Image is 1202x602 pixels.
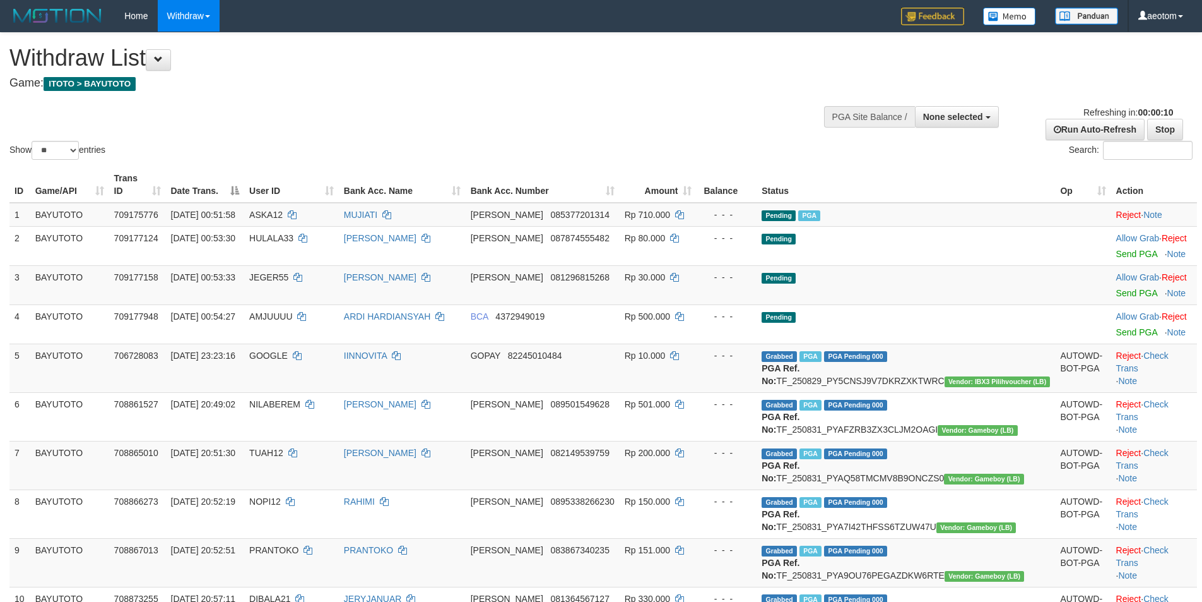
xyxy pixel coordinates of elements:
img: Feedback.jpg [901,8,964,25]
span: PRANTOKO [249,545,298,555]
span: 709175776 [114,210,158,220]
div: - - - [702,544,751,557]
a: Note [1143,210,1162,220]
a: [PERSON_NAME] [344,272,416,282]
select: Showentries [32,141,79,160]
span: NOPI12 [249,497,281,507]
td: 4 [9,304,30,344]
th: Amount: activate to sort column ascending [620,167,697,203]
span: Rp 200.000 [625,448,670,458]
span: [PERSON_NAME] [471,545,543,555]
b: PGA Ref. No: [762,509,799,532]
a: IINNOVITA [344,351,387,361]
span: 709177948 [114,311,158,322]
td: TF_250831_PYA9OU76PEGAZDKW6RTE [757,538,1055,587]
td: · · [1111,490,1197,538]
a: Reject [1116,448,1141,458]
span: GOPAY [471,351,500,361]
td: 7 [9,441,30,490]
th: ID [9,167,30,203]
div: - - - [702,232,751,244]
span: Marked by aeojona [799,497,822,508]
a: Allow Grab [1116,233,1159,243]
span: [PERSON_NAME] [471,448,543,458]
a: Note [1118,522,1137,532]
a: Reject [1116,545,1141,555]
span: Rp 710.000 [625,210,670,220]
th: Bank Acc. Name: activate to sort column ascending [339,167,466,203]
span: Grabbed [762,546,797,557]
th: Bank Acc. Number: activate to sort column ascending [466,167,620,203]
td: AUTOWD-BOT-PGA [1055,538,1111,587]
span: 708866273 [114,497,158,507]
strong: 00:00:10 [1138,107,1173,117]
b: PGA Ref. No: [762,461,799,483]
b: PGA Ref. No: [762,412,799,435]
td: · [1111,304,1197,344]
div: - - - [702,398,751,411]
span: Grabbed [762,351,797,362]
a: PRANTOKO [344,545,393,555]
label: Search: [1069,141,1193,160]
a: Reject [1162,233,1187,243]
a: Check Trans [1116,545,1169,568]
span: PGA Pending [824,400,887,411]
a: MUJIATI [344,210,377,220]
td: BAYUTOTO [30,344,109,392]
td: · [1111,203,1197,227]
h4: Game: [9,77,789,90]
th: Trans ID: activate to sort column ascending [109,167,166,203]
a: Allow Grab [1116,311,1159,322]
span: Grabbed [762,448,797,459]
span: Copy 0895338266230 to clipboard [550,497,614,507]
a: Note [1118,376,1137,386]
span: PGA Pending [824,351,887,362]
span: Rp 500.000 [625,311,670,322]
span: ITOTO > BAYUTOTO [44,77,136,91]
div: - - - [702,447,751,459]
td: TF_250831_PYAFZRB3ZX3CLJM2OAGI [757,392,1055,441]
span: Grabbed [762,400,797,411]
td: TF_250829_PY5CNSJ9V7DKRZXKTWRC [757,344,1055,392]
img: panduan.png [1055,8,1118,25]
span: GOOGLE [249,351,288,361]
td: 1 [9,203,30,227]
th: Date Trans.: activate to sort column descending [166,167,245,203]
td: 2 [9,226,30,265]
td: · [1111,265,1197,304]
span: Pending [762,312,796,323]
span: [PERSON_NAME] [471,497,543,507]
div: - - - [702,271,751,284]
a: [PERSON_NAME] [344,399,416,409]
a: ARDI HARDIANSYAH [344,311,430,322]
span: Refreshing in: [1083,107,1173,117]
span: Vendor URL: https://dashboard.q2checkout.com/secure [944,474,1023,485]
a: [PERSON_NAME] [344,448,416,458]
span: Pending [762,273,796,284]
span: 709177124 [114,233,158,243]
a: Check Trans [1116,497,1169,519]
span: HULALA33 [249,233,293,243]
span: 706728083 [114,351,158,361]
button: None selected [915,106,999,128]
td: BAYUTOTO [30,490,109,538]
span: [DATE] 23:23:16 [171,351,235,361]
label: Show entries [9,141,105,160]
span: BCA [471,311,488,322]
span: Rp 30.000 [625,272,666,282]
td: · · [1111,441,1197,490]
a: Note [1118,424,1137,435]
span: Copy 089501549628 to clipboard [550,399,609,409]
span: [DATE] 20:52:19 [171,497,235,507]
span: PGA Pending [824,448,887,459]
td: BAYUTOTO [30,226,109,265]
span: [PERSON_NAME] [471,272,543,282]
span: Copy 083867340235 to clipboard [550,545,609,555]
span: [DATE] 20:49:02 [171,399,235,409]
span: [DATE] 00:51:58 [171,210,235,220]
span: Marked by aeotom [798,210,820,221]
b: PGA Ref. No: [762,363,799,386]
td: AUTOWD-BOT-PGA [1055,344,1111,392]
span: Copy 087874555482 to clipboard [550,233,609,243]
a: Send PGA [1116,249,1157,259]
